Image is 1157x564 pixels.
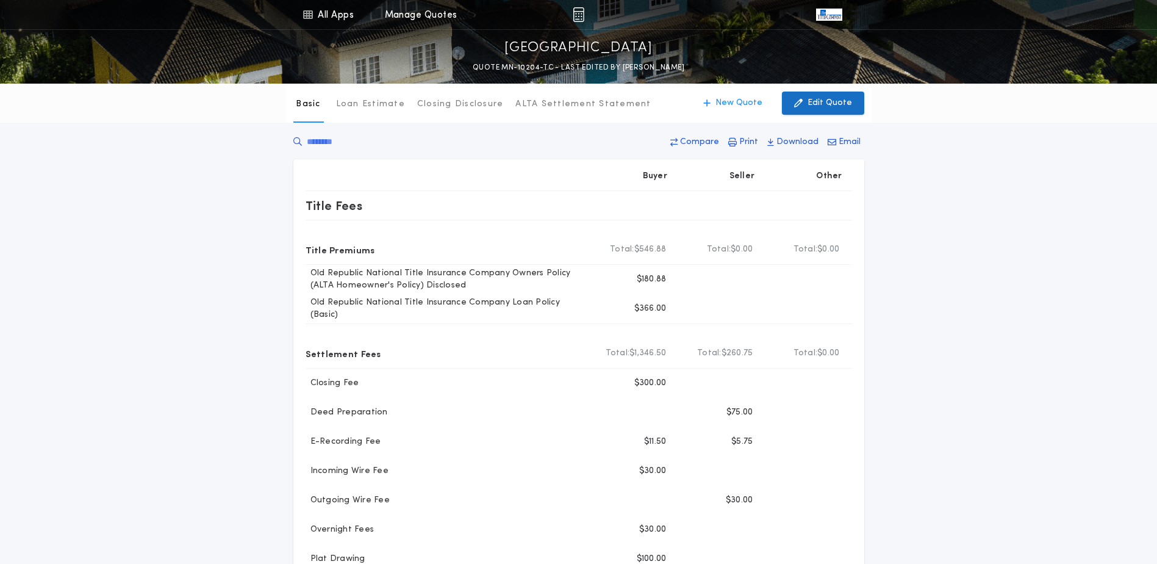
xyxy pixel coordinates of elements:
span: $0.00 [817,347,839,360]
span: $0.00 [817,244,839,256]
p: Compare [680,136,719,148]
p: E-Recording Fee [306,436,381,448]
p: New Quote [715,97,762,109]
p: Title Fees [306,196,363,215]
p: Closing Disclosure [417,98,504,110]
b: Total: [606,347,630,360]
p: Settlement Fees [306,344,381,363]
b: Total: [793,244,818,256]
span: $260.75 [722,347,753,360]
p: $30.00 [639,524,667,536]
p: $300.00 [634,377,667,389]
img: img [573,7,584,22]
p: Old Republic National Title Insurance Company Loan Policy (Basic) [306,297,590,321]
p: [GEOGRAPHIC_DATA] [504,38,653,58]
p: Other [816,170,842,183]
p: Closing Fee [306,377,359,389]
span: $1,346.50 [629,347,666,360]
p: Old Republic National Title Insurance Company Owners Policy (ALTA Homeowner's Policy) Disclosed [306,267,590,292]
p: Overnight Fees [306,524,374,536]
p: Email [839,136,861,148]
p: Print [739,136,758,148]
p: Title Premiums [306,240,375,259]
p: $30.00 [639,465,667,477]
b: Total: [610,244,634,256]
p: $75.00 [726,407,753,419]
button: Edit Quote [782,92,864,115]
p: Incoming Wire Fee [306,465,389,477]
b: Total: [697,347,722,360]
button: New Quote [691,92,775,115]
p: $180.88 [637,273,667,286]
b: Total: [793,347,818,360]
p: Deed Preparation [306,407,388,419]
span: $0.00 [731,244,753,256]
p: Seller [729,170,755,183]
p: $5.75 [731,436,753,448]
p: Edit Quote [808,97,852,109]
button: Download [764,131,822,153]
p: Basic [296,98,320,110]
p: Loan Estimate [336,98,405,110]
p: $30.00 [726,494,753,507]
span: $546.88 [634,244,667,256]
img: vs-icon [816,9,842,21]
p: $11.50 [644,436,667,448]
p: Download [776,136,818,148]
b: Total: [707,244,731,256]
p: Outgoing Wire Fee [306,494,390,507]
p: Buyer [643,170,667,183]
p: $366.00 [634,303,667,315]
button: Email [824,131,864,153]
button: Compare [667,131,723,153]
p: QUOTE MN-10204-TC - LAST EDITED BY [PERSON_NAME] [473,62,684,74]
p: ALTA Settlement Statement [515,98,651,110]
button: Print [725,131,762,153]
